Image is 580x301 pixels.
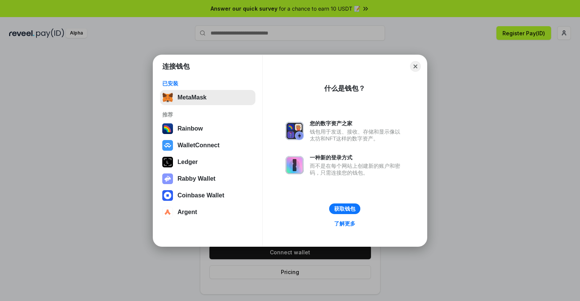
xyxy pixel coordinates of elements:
div: 一种新的登录方式 [310,154,404,161]
div: Argent [177,209,197,216]
a: 了解更多 [330,219,360,229]
div: Coinbase Wallet [177,192,224,199]
div: Rabby Wallet [177,175,216,182]
button: 获取钱包 [329,203,360,214]
div: 什么是钱包？ [324,84,365,93]
div: 了解更多 [334,220,355,227]
button: WalletConnect [160,138,255,153]
div: MetaMask [177,94,206,101]
div: 获取钱包 [334,205,355,212]
img: svg+xml,%3Csvg%20xmlns%3D%22http%3A%2F%2Fwww.w3.org%2F2000%2Fsvg%22%20fill%3D%22none%22%20viewBox... [285,156,304,174]
div: 而不是在每个网站上创建新的账户和密码，只需连接您的钱包。 [310,162,404,176]
img: svg+xml,%3Csvg%20xmlns%3D%22http%3A%2F%2Fwww.w3.org%2F2000%2Fsvg%22%20fill%3D%22none%22%20viewBox... [285,122,304,140]
button: Coinbase Wallet [160,188,255,203]
div: 钱包用于发送、接收、存储和显示像以太坊和NFT这样的数字资产。 [310,128,404,142]
button: MetaMask [160,90,255,105]
button: Rainbow [160,121,255,136]
div: Ledger [177,159,198,165]
img: svg+xml,%3Csvg%20width%3D%22120%22%20height%3D%22120%22%20viewBox%3D%220%200%20120%20120%22%20fil... [162,123,173,134]
button: Rabby Wallet [160,171,255,186]
img: svg+xml,%3Csvg%20fill%3D%22none%22%20height%3D%2233%22%20viewBox%3D%220%200%2035%2033%22%20width%... [162,92,173,103]
h1: 连接钱包 [162,62,190,71]
button: Ledger [160,154,255,170]
img: svg+xml,%3Csvg%20xmlns%3D%22http%3A%2F%2Fwww.w3.org%2F2000%2Fsvg%22%20width%3D%2228%22%20height%3... [162,157,173,167]
button: Argent [160,205,255,220]
div: Rainbow [177,125,203,132]
img: svg+xml,%3Csvg%20width%3D%2228%22%20height%3D%2228%22%20viewBox%3D%220%200%2028%2028%22%20fill%3D... [162,140,173,151]
div: 您的数字资产之家 [310,120,404,127]
button: Close [410,61,421,72]
img: svg+xml,%3Csvg%20width%3D%2228%22%20height%3D%2228%22%20viewBox%3D%220%200%2028%2028%22%20fill%3D... [162,190,173,201]
div: 已安装 [162,80,253,87]
img: svg+xml,%3Csvg%20width%3D%2228%22%20height%3D%2228%22%20viewBox%3D%220%200%2028%2028%22%20fill%3D... [162,207,173,217]
div: WalletConnect [177,142,220,149]
div: 推荐 [162,111,253,118]
img: svg+xml,%3Csvg%20xmlns%3D%22http%3A%2F%2Fwww.w3.org%2F2000%2Fsvg%22%20fill%3D%22none%22%20viewBox... [162,173,173,184]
